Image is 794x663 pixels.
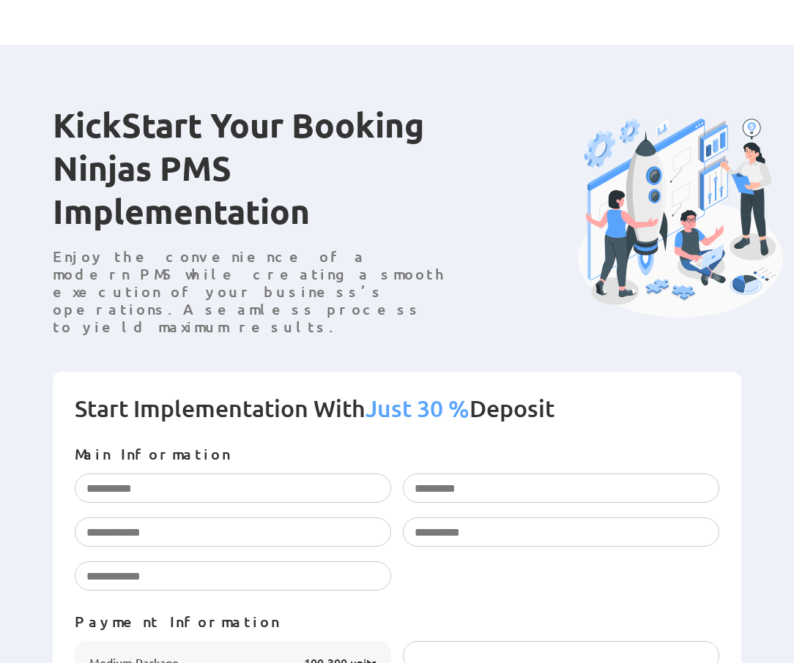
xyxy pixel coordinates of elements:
[75,445,719,462] p: Main Information
[75,394,719,445] h2: Start Implementation With Deposit
[53,247,450,335] p: Enjoy the convenience of a modern PMS while creating a smooth execution of your business’s operat...
[53,103,450,247] h1: KickStart Your Booking Ninjas PMS Implementation
[366,394,470,422] span: Just 30 %
[75,613,719,630] p: Payment Information
[578,118,783,318] img: Booking Ninjas PMS Implementation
